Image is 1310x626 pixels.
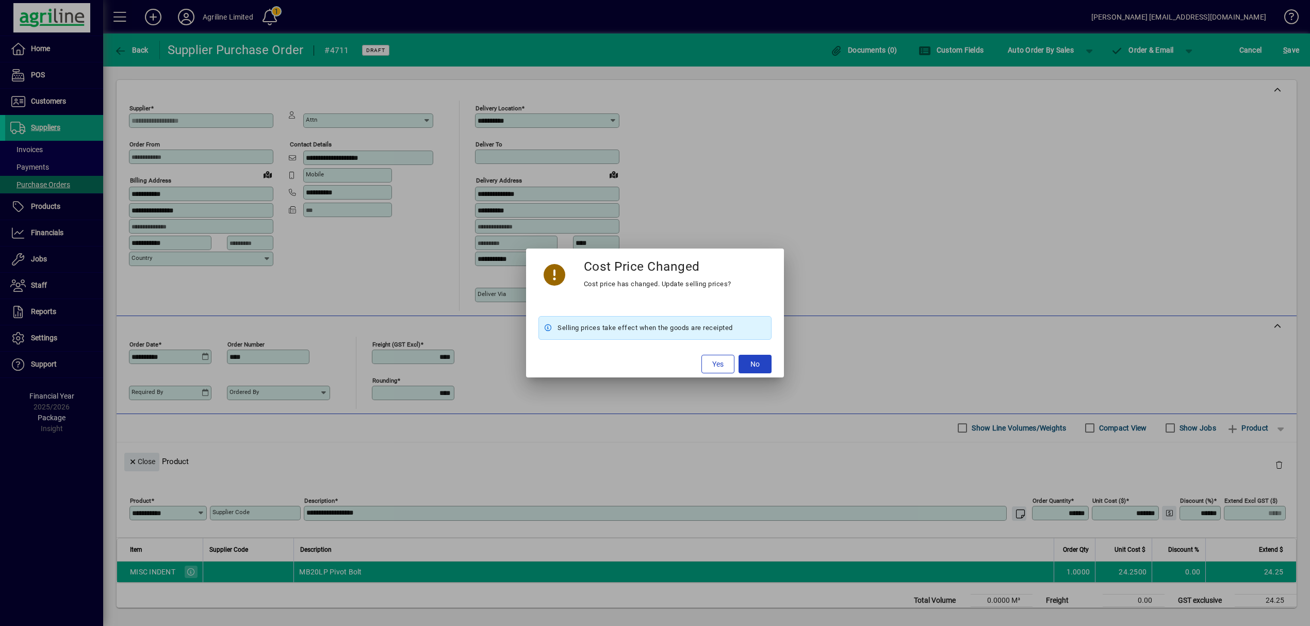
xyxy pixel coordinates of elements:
[558,322,733,334] span: Selling prices take effect when the goods are receipted
[712,359,724,370] span: Yes
[750,359,760,370] span: No
[584,278,731,290] div: Cost price has changed. Update selling prices?
[701,355,734,373] button: Yes
[739,355,772,373] button: No
[584,259,700,274] h3: Cost Price Changed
